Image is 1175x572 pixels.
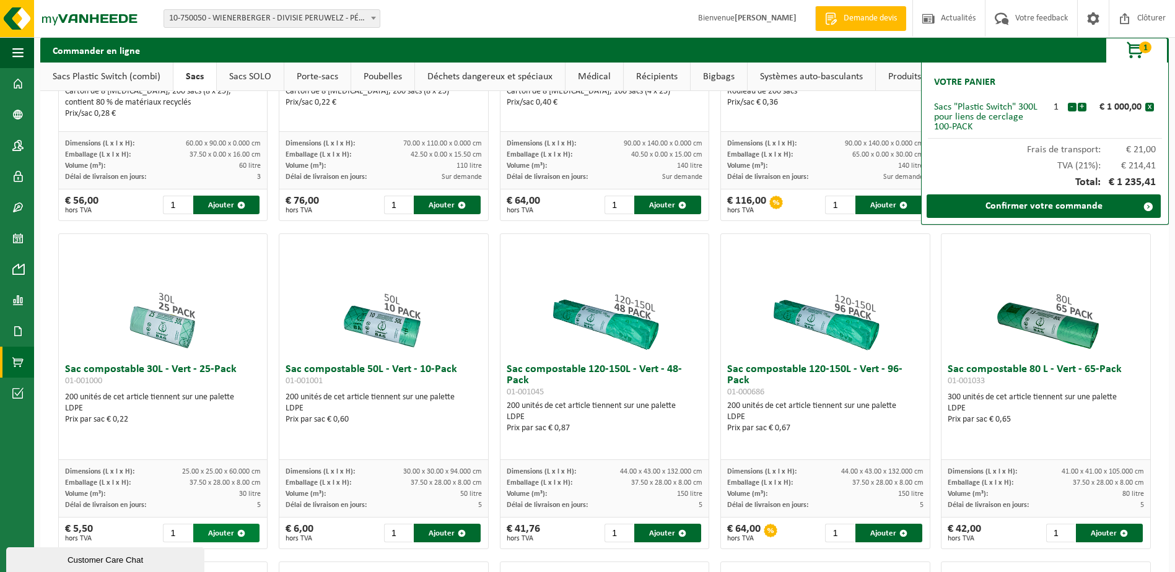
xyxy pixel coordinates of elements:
[507,468,576,475] span: Dimensions (L x l x H):
[948,392,1144,425] div: 300 unités de cet article tiennent sur une palette
[456,162,482,170] span: 110 litre
[928,155,1162,171] div: TVA (21%):
[948,479,1013,487] span: Emballage (L x l x H):
[507,196,540,214] div: € 64,00
[634,524,701,542] button: Ajouter
[605,524,634,542] input: 1
[65,535,93,542] span: hors TVA
[384,196,413,214] input: 1
[898,162,924,170] span: 140 litre
[286,490,326,498] span: Volume (m³):
[1073,479,1144,487] span: 37.50 x 28.00 x 8.00 cm
[190,479,261,487] span: 37.50 x 28.00 x 8.00 cm
[415,63,565,91] a: Déchets dangereux et spéciaux
[948,501,1029,509] span: Délai de livraison en jours:
[928,171,1162,194] div: Total:
[727,97,924,108] div: Prix/sac € 0,36
[1145,103,1154,111] button: x
[414,196,481,214] button: Ajouter
[411,151,482,158] span: 42.50 x 0.00 x 15.50 cm
[507,501,588,509] span: Délai de livraison en jours:
[662,173,702,181] span: Sur demande
[239,162,261,170] span: 60 litre
[748,63,875,91] a: Systèmes auto-basculants
[845,140,924,147] span: 90.00 x 140.00 x 0.000 cm
[815,6,906,31] a: Demande devis
[507,490,547,498] span: Volume (m³):
[948,468,1017,475] span: Dimensions (L x l x H):
[1062,468,1144,475] span: 41.00 x 41.00 x 105.000 cm
[403,140,482,147] span: 70.00 x 110.00 x 0.000 cm
[286,173,367,181] span: Délai de livraison en jours:
[164,10,380,27] span: 10-750050 - WIENERBERGER - DIVISIE PERUWELZ - PÉRUWELZ
[1068,103,1077,111] button: -
[286,468,355,475] span: Dimensions (L x l x H):
[257,173,261,181] span: 3
[65,501,146,509] span: Délai de livraison en jours:
[65,173,146,181] span: Délai de livraison en jours:
[507,479,572,487] span: Emballage (L x l x H):
[855,524,922,542] button: Ajouter
[286,97,482,108] div: Prix/sac 0,22 €
[852,479,924,487] span: 37.50 x 28.00 x 8.00 cm
[163,524,192,542] input: 1
[460,490,482,498] span: 50 litre
[403,468,482,475] span: 30.00 x 30.00 x 94.000 cm
[948,376,985,386] span: 01-001033
[928,139,1162,155] div: Frais de transport:
[1076,524,1143,542] button: Ajouter
[411,479,482,487] span: 37.50 x 28.00 x 8.00 cm
[507,401,703,434] div: 200 unités de cet article tiennent sur une palette
[677,490,702,498] span: 150 litre
[507,423,703,434] div: Prix par sac € 0,87
[65,524,93,542] div: € 5,50
[948,490,988,498] span: Volume (m³):
[727,501,808,509] span: Délai de livraison en jours:
[286,535,313,542] span: hors TVA
[65,86,261,108] div: Carton de 8 [MEDICAL_DATA], 200 sacs (8 x 25), contient 80 % de matériaux recyclés
[286,140,355,147] span: Dimensions (L x l x H):
[65,162,105,170] span: Volume (m³):
[40,38,152,62] h2: Commander en ligne
[65,207,98,214] span: hors TVA
[101,234,225,358] img: 01-001000
[1078,103,1086,111] button: +
[934,102,1045,132] div: Sacs "Plastic Switch" 300L pour liens de cerclage 100-PACK
[624,63,690,91] a: Récipients
[852,151,924,158] span: 65.00 x 0.00 x 30.00 cm
[631,151,702,158] span: 40.50 x 0.00 x 15.00 cm
[286,162,326,170] span: Volume (m³):
[735,14,797,23] strong: [PERSON_NAME]
[65,376,102,386] span: 01-001000
[727,140,797,147] span: Dimensions (L x l x H):
[727,490,767,498] span: Volume (m³):
[507,524,540,542] div: € 41,76
[65,392,261,425] div: 200 unités de cet article tiennent sur une palette
[699,501,702,509] span: 5
[1140,501,1144,509] span: 5
[286,376,323,386] span: 01-001001
[507,151,572,158] span: Emballage (L x l x H):
[727,196,766,214] div: € 116,00
[727,388,764,397] span: 01-000686
[1101,145,1156,155] span: € 21,00
[928,69,1002,96] h2: Votre panier
[507,97,703,108] div: Prix/sac 0,40 €
[286,151,351,158] span: Emballage (L x l x H):
[6,545,207,572] iframe: chat widget
[286,392,482,425] div: 200 unités de cet article tiennent sur une palette
[164,9,380,28] span: 10-750050 - WIENERBERGER - DIVISIE PERUWELZ - PÉRUWELZ
[841,12,900,25] span: Demande devis
[1045,102,1067,112] div: 1
[631,479,702,487] span: 37.50 x 28.00 x 8.00 cm
[286,501,367,509] span: Délai de livraison en jours:
[507,162,547,170] span: Volume (m³):
[727,162,767,170] span: Volume (m³):
[727,479,793,487] span: Emballage (L x l x H):
[948,535,981,542] span: hors TVA
[65,490,105,498] span: Volume (m³):
[65,403,261,414] div: LDPE
[65,479,131,487] span: Emballage (L x l x H):
[384,524,413,542] input: 1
